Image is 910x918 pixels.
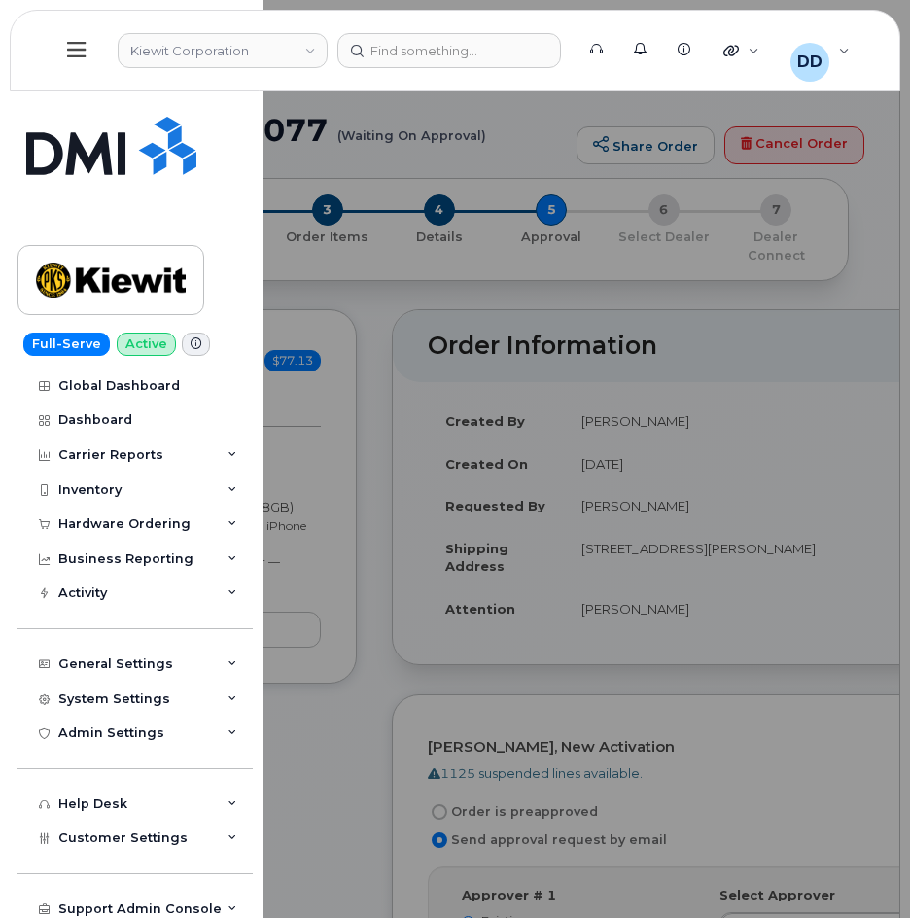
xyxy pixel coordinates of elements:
[58,378,180,394] div: Global Dashboard
[58,482,122,498] div: Inventory
[58,447,163,463] div: Carrier Reports
[23,333,110,356] a: Full-Serve
[58,901,222,917] div: Support Admin Console
[58,412,132,428] div: Dashboard
[58,656,173,672] div: General Settings
[825,833,895,903] iframe: Messenger Launcher
[17,403,253,438] a: Dashboard
[58,725,164,741] div: Admin Settings
[58,551,193,567] div: Business Reporting
[36,252,186,308] img: Kiewit Corporation
[58,585,107,601] div: Activity
[17,245,204,315] a: Kiewit Corporation
[26,117,196,175] img: Simplex My-Serve
[58,830,188,845] span: Customer Settings
[58,516,191,532] div: Hardware Ordering
[117,333,176,356] a: Active
[58,691,170,707] div: System Settings
[17,369,253,404] a: Global Dashboard
[58,796,127,812] div: Help Desk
